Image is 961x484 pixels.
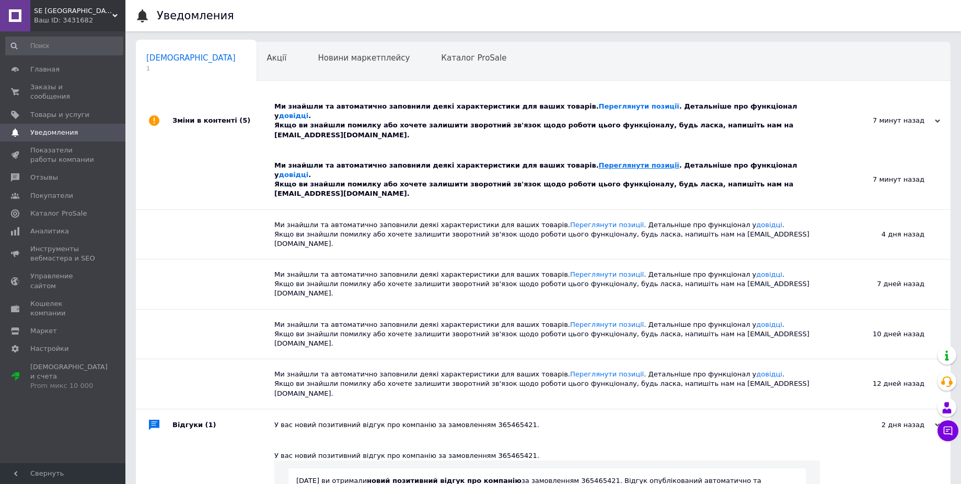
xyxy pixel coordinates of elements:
a: Переглянути позиції [570,370,644,378]
a: Переглянути позиції [570,270,644,278]
span: Уведомления [30,128,78,137]
div: Ми знайшли та автоматично заповнили деякі характеристики для ваших товарів. . Детальніше про функ... [274,270,820,299]
div: 4 дня назад [820,210,951,259]
div: Ми знайшли та автоматично заповнили деякі характеристики для ваших товарів. . Детальніше про функ... [274,220,820,249]
div: У вас новий позитивний відгук про компанію за замовленням 365465421. [274,451,820,461]
span: Кошелек компании [30,299,97,318]
a: Переглянути позиції [599,102,679,110]
button: Чат с покупателем [937,420,958,441]
div: Ми знайшли та автоматично заповнили деякі характеристики для ваших товарів. . Детальніше про функ... [274,320,820,349]
span: Каталог ProSale [30,209,87,218]
span: Настройки [30,344,68,353]
span: Маркет [30,326,57,336]
a: довідці [756,221,782,229]
div: У вас новий позитивний відгук про компанію за замовленням 365465421. [274,420,836,430]
a: Переглянути позиції [570,221,644,229]
span: Товары и услуги [30,110,89,120]
span: [DEMOGRAPHIC_DATA] и счета [30,362,108,391]
span: Главная [30,65,60,74]
a: довідці [756,270,782,278]
div: 12 дней назад [820,359,951,409]
div: 7 минут назад [836,116,940,125]
input: Поиск [5,37,123,55]
span: SE Korea [34,6,112,16]
span: Акції [267,53,287,63]
div: Ми знайшли та автоматично заповнили деякі характеристики для ваших товарів. . Детальніше про функ... [274,161,820,199]
span: [DEMOGRAPHIC_DATA] [146,53,236,63]
span: (5) [239,116,250,124]
a: довідці [756,370,782,378]
span: Аналитика [30,227,69,236]
div: 7 минут назад [820,150,951,209]
span: Инструменты вебмастера и SEO [30,244,97,263]
div: 2 дня назад [836,420,940,430]
span: Управление сайтом [30,271,97,290]
span: (1) [205,421,216,429]
h1: Уведомления [157,9,234,22]
a: Переглянути позиції [570,321,644,328]
span: Новини маркетплейсу [318,53,410,63]
div: Ми знайшли та автоматично заповнили деякі характеристики для ваших товарів. . Детальніше про функ... [274,370,820,398]
span: Отзывы [30,173,58,182]
div: 7 дней назад [820,259,951,309]
span: Каталог ProSale [441,53,506,63]
div: Ваш ID: 3431682 [34,16,125,25]
a: довідці [279,171,308,179]
span: Показатели работы компании [30,146,97,164]
span: Покупатели [30,191,73,200]
a: довідці [756,321,782,328]
div: Prom микс 10 000 [30,381,108,391]
a: довідці [279,112,308,120]
div: Ми знайшли та автоматично заповнили деякі характеристики для ваших товарів. . Детальніше про функ... [274,102,836,140]
div: 10 дней назад [820,310,951,359]
span: Заказы и сообщения [30,82,97,101]
div: Зміни в контенті [172,91,274,150]
div: Відгуки [172,409,274,441]
span: 1 [146,65,236,73]
a: Переглянути позиції [599,161,679,169]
